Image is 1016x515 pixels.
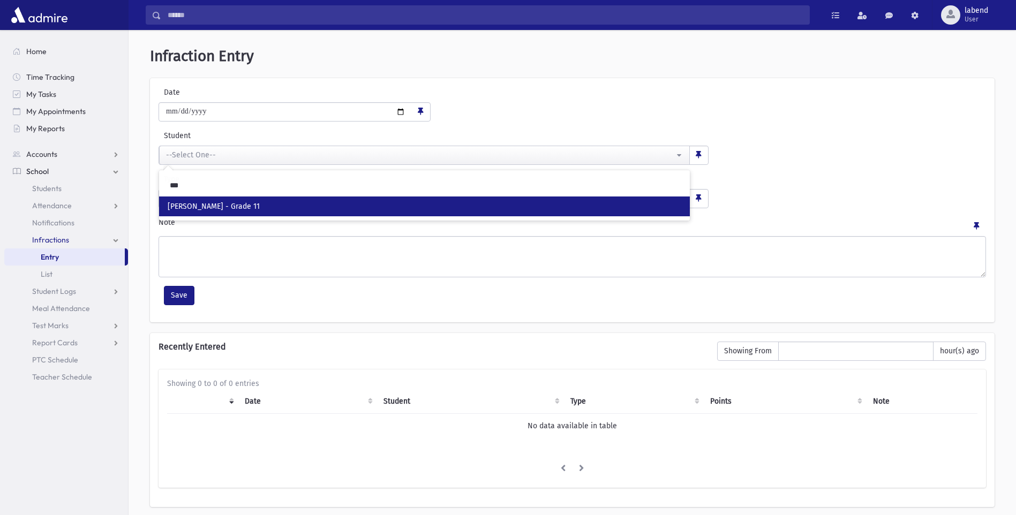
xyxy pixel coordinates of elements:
h6: Recently Entered [159,342,706,352]
a: Report Cards [4,334,128,351]
span: Accounts [26,149,57,159]
button: --Select One-- [159,146,690,165]
span: Teacher Schedule [32,372,92,382]
button: Save [164,286,194,305]
span: Meal Attendance [32,304,90,313]
div: Showing 0 to 0 of 0 entries [167,378,977,389]
th: Points: activate to sort column ascending [704,389,867,414]
span: PTC Schedule [32,355,78,365]
a: PTC Schedule [4,351,128,368]
a: My Tasks [4,86,128,103]
th: Date: activate to sort column ascending [238,389,377,414]
th: Type: activate to sort column ascending [564,389,704,414]
a: My Appointments [4,103,128,120]
label: Note [159,217,175,232]
a: Test Marks [4,317,128,334]
span: [PERSON_NAME] - Grade 11 [168,201,260,212]
span: Notifications [32,218,74,228]
a: List [4,266,128,283]
th: Student: activate to sort column ascending [377,389,564,414]
div: --Select One-- [166,149,674,161]
span: My Tasks [26,89,56,99]
a: Teacher Schedule [4,368,128,385]
span: Showing From [717,342,779,361]
label: Student [159,130,525,141]
span: Time Tracking [26,72,74,82]
span: School [26,166,49,176]
label: Date [159,87,249,98]
input: Search [163,177,686,194]
span: List [41,269,52,279]
a: Accounts [4,146,128,163]
label: Type [159,173,433,185]
span: Report Cards [32,338,78,347]
a: Attendance [4,197,128,214]
img: AdmirePro [9,4,70,26]
th: Note [867,389,977,414]
span: Home [26,47,47,56]
a: School [4,163,128,180]
span: User [965,15,988,24]
a: My Reports [4,120,128,137]
span: hour(s) ago [933,342,986,361]
span: Infractions [32,235,69,245]
span: Infraction Entry [150,47,254,65]
a: Student Logs [4,283,128,300]
a: Meal Attendance [4,300,128,317]
span: Entry [41,252,59,262]
input: Search [161,5,809,25]
a: Notifications [4,214,128,231]
a: Time Tracking [4,69,128,86]
a: Home [4,43,128,60]
span: Attendance [32,201,72,210]
span: Students [32,184,62,193]
span: Student Logs [32,286,76,296]
a: Students [4,180,128,197]
span: labend [965,6,988,15]
td: No data available in table [167,413,977,438]
span: My Appointments [26,107,86,116]
a: Entry [4,248,125,266]
a: Infractions [4,231,128,248]
span: Test Marks [32,321,69,330]
span: My Reports [26,124,65,133]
